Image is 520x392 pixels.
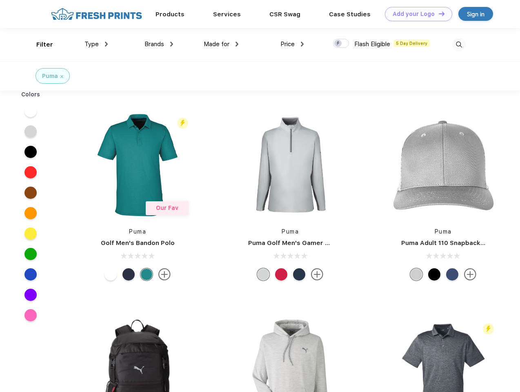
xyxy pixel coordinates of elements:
div: Peacoat Qut Shd [446,268,458,281]
a: Puma Golf Men's Gamer Golf Quarter-Zip [248,239,377,247]
img: func=resize&h=266 [389,111,498,219]
div: Filter [36,40,53,49]
span: 5 Day Delivery [393,40,430,47]
span: Brands [144,40,164,48]
img: more.svg [464,268,476,281]
div: Add your Logo [393,11,435,18]
span: Made for [204,40,229,48]
img: dropdown.png [301,42,304,47]
div: Sign in [467,9,484,19]
div: Colors [15,90,47,99]
span: Our Fav [156,205,178,211]
div: Navy Blazer [293,268,305,281]
a: CSR Swag [269,11,300,18]
a: Puma [435,228,452,235]
a: Sign in [458,7,493,21]
a: Golf Men's Bandon Polo [101,239,175,247]
a: Products [156,11,184,18]
div: Ski Patrol [275,268,287,281]
div: Green Lagoon [140,268,153,281]
span: Flash Eligible [354,40,390,48]
img: flash_active_toggle.svg [177,118,188,129]
img: more.svg [158,268,171,281]
img: more.svg [311,268,323,281]
a: Services [213,11,241,18]
div: Bright White [104,268,117,281]
img: func=resize&h=266 [236,111,344,219]
div: Puma [42,72,58,80]
a: Puma [282,228,299,235]
img: fo%20logo%202.webp [49,7,144,21]
img: func=resize&h=266 [83,111,192,219]
img: dropdown.png [105,42,108,47]
div: High Rise [257,268,269,281]
span: Type [84,40,99,48]
img: desktop_search.svg [452,38,466,51]
img: dropdown.png [170,42,173,47]
span: Price [280,40,295,48]
img: filter_cancel.svg [60,75,63,78]
img: flash_active_toggle.svg [483,323,494,334]
div: Navy Blazer [122,268,135,281]
div: Quarry Brt Whit [410,268,422,281]
img: DT [439,11,444,16]
a: Puma [129,228,146,235]
img: dropdown.png [236,42,238,47]
div: Pma Blk Pma Blk [428,268,440,281]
